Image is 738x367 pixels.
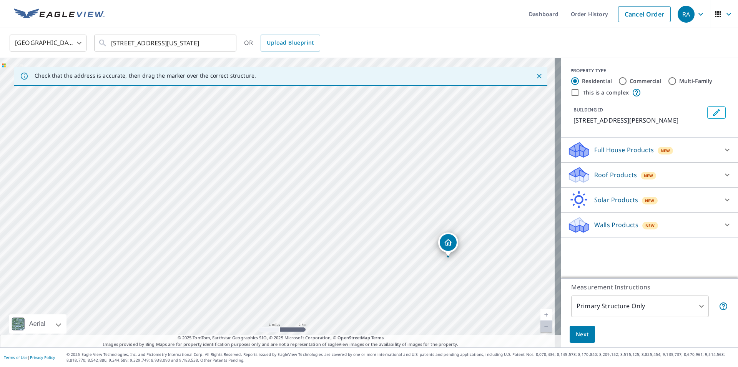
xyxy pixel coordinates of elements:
[594,170,637,179] p: Roof Products
[9,314,66,334] div: Aerial
[567,166,732,184] div: Roof ProductsNew
[337,335,370,340] a: OpenStreetMap
[534,71,544,81] button: Close
[630,77,662,85] label: Commercial
[35,72,256,79] p: Check that the address is accurate, then drag the marker over the correct structure.
[567,141,732,159] div: Full House ProductsNew
[540,309,552,321] a: Current Level 12, Zoom In
[261,35,320,51] a: Upload Blueprint
[678,6,695,23] div: RA
[4,355,55,360] p: |
[576,330,589,339] span: Next
[567,216,732,234] div: Walls ProductsNew
[570,67,729,74] div: PROPERTY TYPE
[66,352,734,363] p: © 2025 Eagle View Technologies, Inc. and Pictometry International Corp. All Rights Reserved. Repo...
[573,106,603,113] p: BUILDING ID
[540,321,552,332] a: Current Level 12, Zoom Out Disabled
[645,223,655,229] span: New
[594,220,638,229] p: Walls Products
[571,296,709,317] div: Primary Structure Only
[582,77,612,85] label: Residential
[594,145,654,154] p: Full House Products
[573,116,704,125] p: [STREET_ADDRESS][PERSON_NAME]
[679,77,713,85] label: Multi-Family
[618,6,671,22] a: Cancel Order
[244,35,320,51] div: OR
[645,198,655,204] span: New
[719,302,728,311] span: Your report will include only the primary structure on the property. For example, a detached gara...
[567,191,732,209] div: Solar ProductsNew
[14,8,105,20] img: EV Logo
[594,195,638,204] p: Solar Products
[111,32,221,54] input: Search by address or latitude-longitude
[571,282,728,292] p: Measurement Instructions
[10,32,86,54] div: [GEOGRAPHIC_DATA]
[570,326,595,343] button: Next
[644,173,653,179] span: New
[30,355,55,360] a: Privacy Policy
[707,106,726,119] button: Edit building 1
[4,355,28,360] a: Terms of Use
[661,148,670,154] span: New
[27,314,48,334] div: Aerial
[267,38,314,48] span: Upload Blueprint
[583,89,629,96] label: This is a complex
[178,335,384,341] span: © 2025 TomTom, Earthstar Geographics SIO, © 2025 Microsoft Corporation, ©
[438,232,458,256] div: Dropped pin, building 1, Residential property, 26509 Old State Rd Crisfield, MD 21817
[371,335,384,340] a: Terms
